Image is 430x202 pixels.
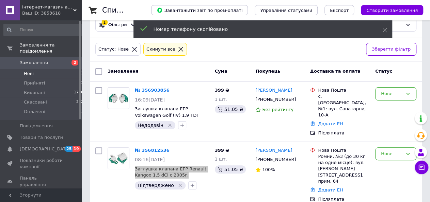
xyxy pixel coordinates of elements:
[76,99,83,105] span: 272
[3,24,84,36] input: Пошук
[20,42,82,54] span: Замовлення та повідомлення
[135,106,198,124] a: Заглушка клапана ЕГР Volkswagen Golf (IV) 1.9 TDI [DATE]-[DATE]
[177,183,183,188] svg: Видалити мітку
[215,157,227,162] span: 1 шт.
[381,90,402,97] div: Нове
[215,105,246,113] div: 51.05 ₴
[102,6,171,14] h1: Список замовлень
[366,43,416,56] button: Зберегти фільтр
[372,46,411,53] span: Зберегти фільтр
[20,134,63,141] span: Товари та послуги
[20,123,53,129] span: Повідомлення
[108,93,129,104] img: Фото товару
[215,88,229,93] span: 399 ₴
[154,26,365,33] div: Номер телефону скопійовано
[135,166,206,178] a: Заглушка клапана ЕГР Renault Kangoo 1.5 dCi с 2005г.
[262,167,275,172] span: 100%
[262,107,293,112] span: Без рейтингу
[138,183,174,188] span: Підтверджено
[101,19,108,25] div: 1
[138,123,163,128] span: Недодзвін
[108,22,127,28] span: Фільтри
[330,8,349,13] span: Експорт
[20,158,63,170] span: Показники роботи компанії
[215,165,246,173] div: 51.05 ₴
[255,69,280,74] span: Покупець
[318,187,343,192] a: Додати ЕН
[318,93,370,118] div: с. [GEOGRAPHIC_DATA], №1: вул. Санаторна, 10-А
[255,147,292,154] a: [PERSON_NAME]
[415,161,428,174] button: Чат з покупцем
[145,46,177,53] div: Cкинути все
[215,69,227,74] span: Cума
[24,109,45,115] span: Оплачені
[375,69,392,74] span: Статус
[135,148,170,153] a: № 356812536
[354,7,423,13] a: Створити замовлення
[318,130,370,136] div: Післяплата
[24,71,34,77] span: Нові
[361,5,423,15] button: Створити замовлення
[318,153,370,184] div: Ромни, №3 (до 30 кг на одне місце): вул. [PERSON_NAME][STREET_ADDRESS], прим. 64
[73,146,80,152] span: 19
[255,5,318,15] button: Управління статусами
[254,95,297,104] div: [PHONE_NUMBER]
[215,148,229,153] span: 399 ₴
[135,157,165,162] span: 08:16[DATE]
[108,149,129,167] img: Фото товару
[254,155,297,164] div: [PHONE_NUMBER]
[108,147,129,169] a: Фото товару
[310,69,360,74] span: Доставка та оплата
[108,69,138,74] span: Замовлення
[381,150,402,158] div: Нове
[20,175,63,187] span: Панель управління
[167,123,173,128] svg: Видалити мітку
[71,60,78,66] span: 2
[318,147,370,153] div: Нова Пошта
[79,80,83,86] span: 11
[20,146,70,152] span: [DEMOGRAPHIC_DATA]
[324,5,354,15] button: Експорт
[22,10,82,16] div: Ваш ID: 3853618
[65,146,73,152] span: 25
[20,60,48,66] span: Замовлення
[97,46,130,53] div: Статус: Нове
[81,109,83,115] span: 2
[318,87,370,93] div: Нова Пошта
[24,99,47,105] span: Скасовані
[108,87,129,109] a: Фото товару
[135,97,165,103] span: 16:09[DATE]
[157,7,242,13] span: Завантажити звіт по пром-оплаті
[81,71,83,77] span: 2
[22,4,73,10] span: Інтернет-магазин автозапчатин "RPkits"
[260,8,312,13] span: Управління статусами
[74,90,83,96] span: 1726
[318,121,343,126] a: Додати ЕН
[366,8,418,13] span: Створити замовлення
[151,5,248,15] button: Завантажити звіт по пром-оплаті
[24,80,45,86] span: Прийняті
[24,90,45,96] span: Виконані
[255,87,292,94] a: [PERSON_NAME]
[135,88,170,93] a: № 356903856
[215,97,227,102] span: 1 шт.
